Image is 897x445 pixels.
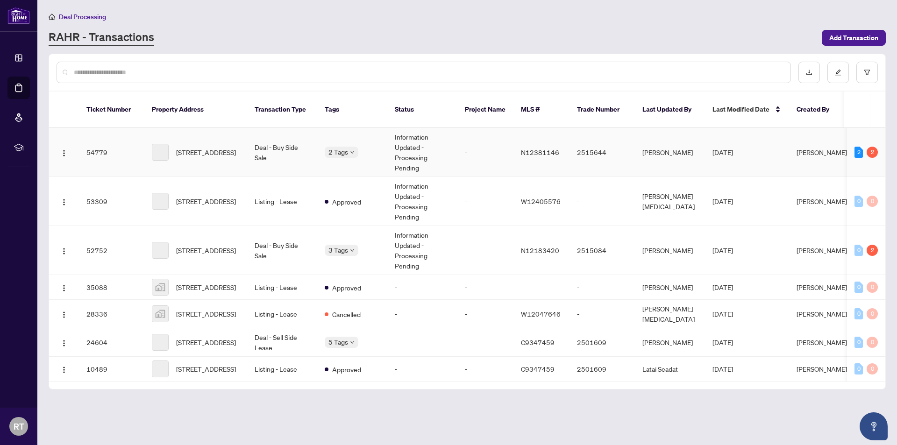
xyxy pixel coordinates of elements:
[797,246,847,254] span: [PERSON_NAME]
[152,279,168,295] img: thumbnail-img
[332,197,361,207] span: Approved
[328,147,348,157] span: 2 Tags
[712,197,733,205] span: [DATE]
[457,300,513,328] td: -
[513,92,570,128] th: MLS #
[387,357,457,381] td: -
[867,147,878,158] div: 2
[835,69,841,76] span: edit
[797,148,847,156] span: [PERSON_NAME]
[797,283,847,291] span: [PERSON_NAME]
[635,226,705,275] td: [PERSON_NAME]
[521,310,561,318] span: W12047646
[635,275,705,300] td: [PERSON_NAME]
[176,245,236,255] span: [STREET_ADDRESS]
[247,300,317,328] td: Listing - Lease
[60,149,68,157] img: Logo
[457,92,513,128] th: Project Name
[176,196,236,206] span: [STREET_ADDRESS]
[176,364,236,374] span: [STREET_ADDRESS]
[387,275,457,300] td: -
[797,197,847,205] span: [PERSON_NAME]
[806,69,812,76] span: download
[387,300,457,328] td: -
[854,147,863,158] div: 2
[350,248,355,253] span: down
[570,177,635,226] td: -
[635,92,705,128] th: Last Updated By
[79,275,144,300] td: 35088
[457,275,513,300] td: -
[712,148,733,156] span: [DATE]
[332,309,361,319] span: Cancelled
[570,328,635,357] td: 2501609
[521,246,559,254] span: N12183420
[332,364,361,374] span: Approved
[867,337,878,348] div: 0
[60,366,68,374] img: Logo
[152,306,168,322] img: thumbnail-img
[635,128,705,177] td: [PERSON_NAME]
[570,128,635,177] td: 2515644
[712,365,733,373] span: [DATE]
[860,412,888,440] button: Open asap
[635,328,705,357] td: [PERSON_NAME]
[247,328,317,357] td: Deal - Sell Side Lease
[247,226,317,275] td: Deal - Buy Side Sale
[57,306,71,321] button: Logo
[854,363,863,374] div: 0
[60,311,68,318] img: Logo
[570,275,635,300] td: -
[867,363,878,374] div: 0
[247,92,317,128] th: Transaction Type
[570,226,635,275] td: 2515084
[60,198,68,206] img: Logo
[332,283,361,293] span: Approved
[854,245,863,256] div: 0
[49,14,55,20] span: home
[521,338,555,346] span: C9347459
[387,328,457,357] td: -
[854,337,863,348] div: 0
[570,92,635,128] th: Trade Number
[705,92,789,128] th: Last Modified Date
[387,177,457,226] td: Information Updated - Processing Pending
[79,177,144,226] td: 53309
[57,145,71,160] button: Logo
[829,30,878,45] span: Add Transaction
[49,29,154,46] a: RAHR - Transactions
[864,69,870,76] span: filter
[350,150,355,155] span: down
[867,308,878,319] div: 0
[635,357,705,381] td: Latai Seadat
[867,282,878,293] div: 0
[7,7,30,24] img: logo
[797,365,847,373] span: [PERSON_NAME]
[176,147,236,157] span: [STREET_ADDRESS]
[797,338,847,346] span: [PERSON_NAME]
[570,300,635,328] td: -
[521,148,559,156] span: N12381146
[712,104,769,114] span: Last Modified Date
[387,226,457,275] td: Information Updated - Processing Pending
[79,328,144,357] td: 24604
[521,365,555,373] span: C9347459
[854,282,863,293] div: 0
[328,245,348,255] span: 3 Tags
[827,62,849,83] button: edit
[57,361,71,376] button: Logo
[797,310,847,318] span: [PERSON_NAME]
[387,92,457,128] th: Status
[247,128,317,177] td: Deal - Buy Side Sale
[247,357,317,381] td: Listing - Lease
[14,420,24,433] span: RT
[57,335,71,350] button: Logo
[59,13,106,21] span: Deal Processing
[712,246,733,254] span: [DATE]
[854,308,863,319] div: 0
[247,275,317,300] td: Listing - Lease
[635,300,705,328] td: [PERSON_NAME][MEDICAL_DATA]
[176,309,236,319] span: [STREET_ADDRESS]
[457,357,513,381] td: -
[57,194,71,209] button: Logo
